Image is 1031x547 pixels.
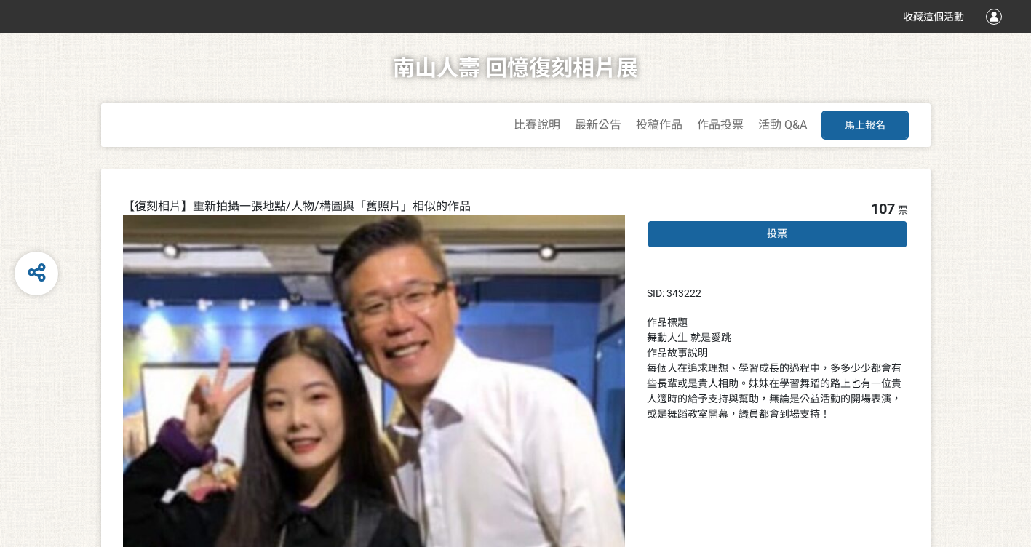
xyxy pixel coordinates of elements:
[647,361,909,422] div: 每個人在追求理想、學習成長的過程中，多多少少都會有些長輩或是貴人相助。妹妹在學習舞蹈的路上也有一位貴人適時的給予支持與幫助，無論是公益活動的開場表演，或是舞蹈教室開幕，議員都會到場支持！
[575,118,621,132] a: 最新公告
[697,118,744,132] a: 作品投票
[393,33,638,103] h1: 南山人壽 回憶復刻相片展
[821,111,909,140] button: 馬上報名
[647,330,909,346] div: 舞動人生-就是愛跳
[758,118,807,132] a: 活動 Q&A
[767,228,787,239] span: 投票
[647,287,701,299] span: SID: 343222
[647,347,708,359] span: 作品故事說明
[898,204,908,216] span: 票
[514,118,560,132] a: 比賽說明
[636,118,682,132] a: 投稿作品
[123,199,471,213] span: 【復刻相片】重新拍攝一張地點/人物/構圖與「舊照片」相似的作品
[871,200,895,217] span: 107
[845,119,885,131] span: 馬上報名
[647,316,688,328] span: 作品標題
[903,11,964,23] span: 收藏這個活動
